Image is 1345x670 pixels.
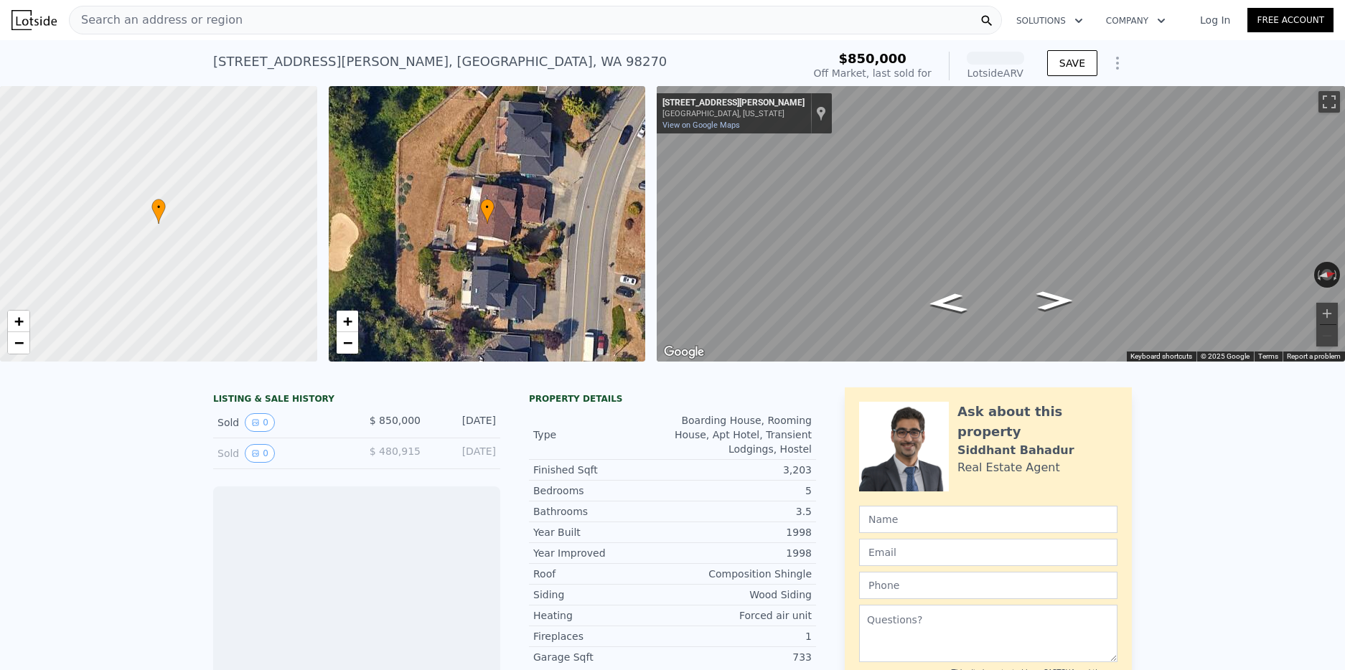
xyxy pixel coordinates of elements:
[533,483,672,498] div: Bedrooms
[14,312,24,330] span: +
[967,66,1024,80] div: Lotside ARV
[245,413,275,432] button: View historical data
[533,608,672,623] div: Heating
[217,413,345,432] div: Sold
[1005,8,1095,34] button: Solutions
[957,402,1117,442] div: Ask about this property
[1103,49,1132,77] button: Show Options
[1021,286,1088,314] path: Go North, 72nd Dr NE
[1316,325,1338,346] button: Zoom out
[1201,352,1250,360] span: © 2025 Google
[672,413,812,456] div: Boarding House, Rooming House, Apt Hotel, Transient Lodgings, Hostel
[8,332,29,354] a: Zoom out
[432,444,496,463] div: [DATE]
[672,629,812,643] div: 1
[337,332,358,354] a: Zoom out
[657,86,1345,362] div: Street View
[859,572,1117,599] input: Phone
[1183,13,1247,27] a: Log In
[337,311,358,332] a: Zoom in
[533,546,672,560] div: Year Improved
[533,650,672,664] div: Garage Sqft
[480,199,495,224] div: •
[672,483,812,498] div: 5
[245,444,275,463] button: View historical data
[529,393,816,405] div: Property details
[672,504,812,519] div: 3.5
[213,393,500,407] div: LISTING & SALE HISTORY
[672,525,812,539] div: 1998
[957,459,1060,476] div: Real Estate Agent
[8,311,29,332] a: Zoom in
[432,413,496,432] div: [DATE]
[342,334,352,351] span: −
[662,109,805,118] div: [GEOGRAPHIC_DATA], [US_STATE]
[533,629,672,643] div: Fireplaces
[11,10,57,30] img: Lotside
[533,525,672,539] div: Year Built
[1258,352,1278,360] a: Terms (opens in new tab)
[533,567,672,581] div: Roof
[480,201,495,214] span: •
[672,650,812,664] div: 733
[814,66,932,80] div: Off Market, last sold for
[342,312,352,330] span: +
[533,428,672,442] div: Type
[1287,352,1341,360] a: Report a problem
[672,567,812,581] div: Composition Shingle
[533,463,672,477] div: Finished Sqft
[816,105,826,121] a: Show location on map
[1130,351,1192,362] button: Keyboard shortcuts
[662,98,805,109] div: [STREET_ADDRESS][PERSON_NAME]
[1314,262,1322,288] button: Rotate counterclockwise
[1313,267,1341,282] button: Reset the view
[838,51,906,66] span: $850,000
[1316,303,1338,324] button: Zoom in
[660,343,708,362] img: Google
[859,539,1117,566] input: Email
[370,415,421,426] span: $ 850,000
[1247,8,1334,32] a: Free Account
[1095,8,1177,34] button: Company
[533,588,672,602] div: Siding
[213,52,667,72] div: [STREET_ADDRESS][PERSON_NAME] , [GEOGRAPHIC_DATA] , WA 98270
[151,201,166,214] span: •
[957,442,1074,459] div: Siddhant Bahadur
[533,504,672,519] div: Bathrooms
[660,343,708,362] a: Open this area in Google Maps (opens a new window)
[1318,91,1340,113] button: Toggle fullscreen view
[70,11,243,29] span: Search an address or region
[151,199,166,224] div: •
[672,546,812,560] div: 1998
[1333,262,1341,288] button: Rotate clockwise
[672,588,812,602] div: Wood Siding
[370,445,421,457] span: $ 480,915
[859,506,1117,533] input: Name
[217,444,345,463] div: Sold
[911,288,985,318] path: Go South, 72nd Dr NE
[657,86,1345,362] div: Map
[1047,50,1097,76] button: SAVE
[672,463,812,477] div: 3,203
[672,608,812,623] div: Forced air unit
[14,334,24,351] span: −
[662,121,740,130] a: View on Google Maps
